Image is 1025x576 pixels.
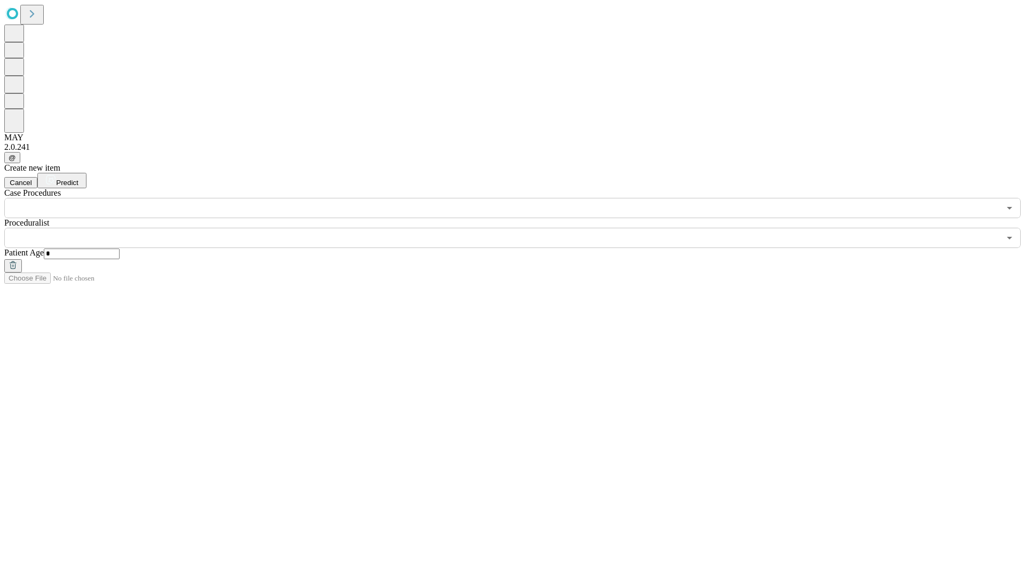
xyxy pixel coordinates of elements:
div: MAY [4,133,1021,142]
span: Patient Age [4,248,44,257]
span: Predict [56,179,78,187]
span: @ [9,154,16,162]
span: Cancel [10,179,32,187]
span: Create new item [4,163,60,172]
button: Cancel [4,177,37,188]
button: @ [4,152,20,163]
button: Open [1002,201,1017,215]
span: Scheduled Procedure [4,188,61,197]
div: 2.0.241 [4,142,1021,152]
button: Open [1002,230,1017,245]
span: Proceduralist [4,218,49,227]
button: Predict [37,173,86,188]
